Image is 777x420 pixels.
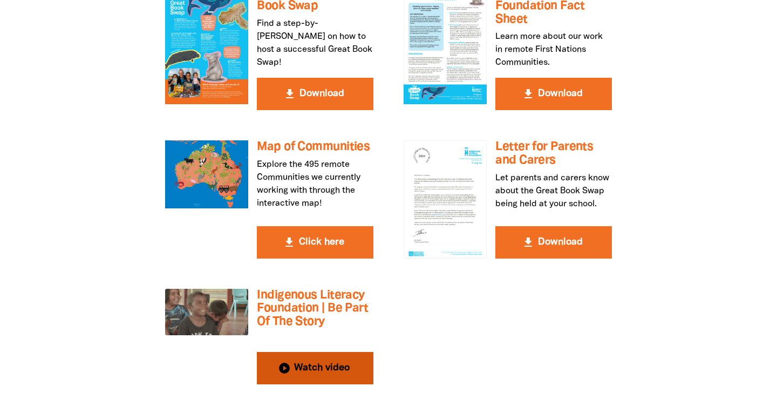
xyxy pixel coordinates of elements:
button: get_app Download [495,226,612,259]
i: get_app [283,236,296,249]
button: get_app Click here [257,226,373,259]
h3: Letter for Parents and Carers [495,140,612,167]
button: get_app Download [257,78,373,110]
i: get_app [522,87,535,100]
h3: Indigenous Literacy Foundation | Be Part Of The Story [257,289,373,329]
button: play_circle_filled Watch video [257,352,373,384]
i: get_app [283,87,296,100]
h3: Map of Communities [257,140,373,154]
i: get_app [522,236,535,249]
i: play_circle_filled [278,362,291,375]
button: get_app Download [495,78,612,110]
